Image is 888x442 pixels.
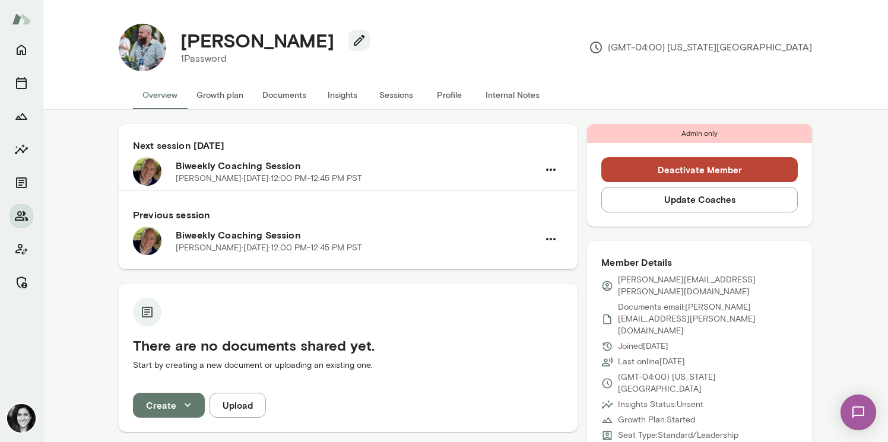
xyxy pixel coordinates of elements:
button: Sessions [9,71,33,95]
p: Last online [DATE] [618,356,685,368]
button: Growth plan [187,81,253,109]
p: [PERSON_NAME] · [DATE] · 12:00 PM-12:45 PM PST [176,173,362,185]
button: Update Coaches [601,187,798,212]
button: Sessions [369,81,423,109]
div: Admin only [587,124,812,143]
h5: There are no documents shared yet. [133,336,563,355]
button: Profile [423,81,476,109]
img: Jeremy Rhoades [119,24,166,71]
button: Insights [9,138,33,161]
button: Insights [316,81,369,109]
p: Seat Type: Standard/Leadership [618,430,738,441]
button: Client app [9,237,33,261]
button: Create [133,393,205,418]
img: Mento [12,8,31,30]
button: Growth Plan [9,104,33,128]
h6: Member Details [601,255,798,269]
p: [PERSON_NAME] · [DATE] · 12:00 PM-12:45 PM PST [176,242,362,254]
h6: Next session [DATE] [133,138,563,152]
button: Manage [9,271,33,294]
p: Documents email: [PERSON_NAME][EMAIL_ADDRESS][PERSON_NAME][DOMAIN_NAME] [618,301,798,337]
h4: [PERSON_NAME] [180,29,334,52]
h6: Previous session [133,208,563,222]
p: (GMT-04:00) [US_STATE][GEOGRAPHIC_DATA] [618,371,798,395]
button: Deactivate Member [601,157,798,182]
p: Start by creating a new document or uploading an existing one. [133,360,563,371]
p: [PERSON_NAME][EMAIL_ADDRESS][PERSON_NAME][DOMAIN_NAME] [618,274,798,298]
img: Jamie Albers [7,404,36,433]
button: Internal Notes [476,81,549,109]
button: Upload [210,393,266,418]
h6: Biweekly Coaching Session [176,228,538,242]
p: Insights Status: Unsent [618,399,703,411]
button: Documents [253,81,316,109]
p: 1Password [180,52,360,66]
button: Overview [133,81,187,109]
button: Members [9,204,33,228]
h6: Biweekly Coaching Session [176,158,538,173]
button: Home [9,38,33,62]
p: (GMT-04:00) [US_STATE][GEOGRAPHIC_DATA] [589,40,812,55]
button: Documents [9,171,33,195]
p: Growth Plan: Started [618,414,695,426]
p: Joined [DATE] [618,341,668,352]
